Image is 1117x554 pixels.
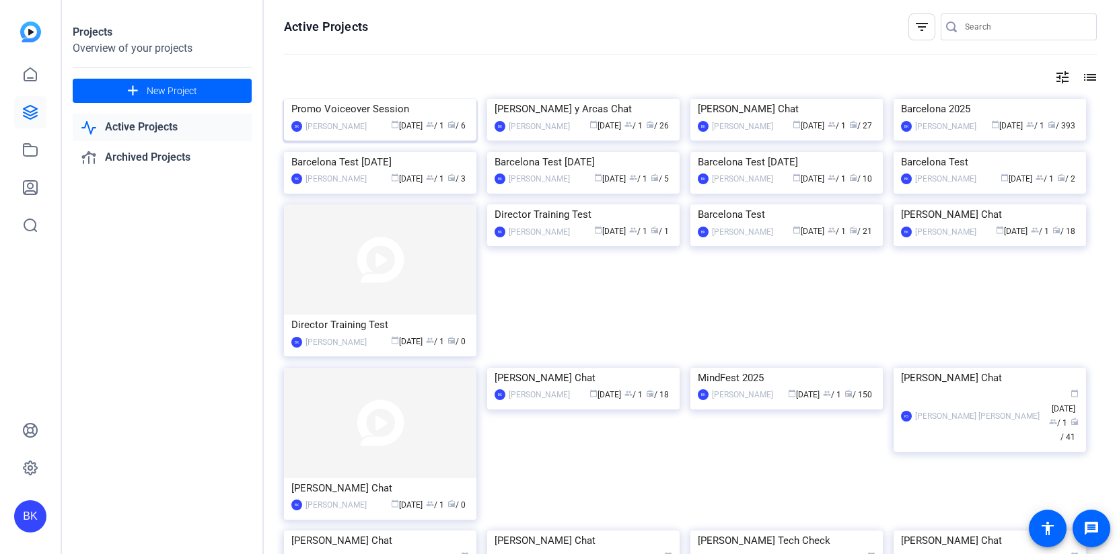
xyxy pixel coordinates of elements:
span: / 2 [1057,174,1075,184]
span: [DATE] [793,174,824,184]
div: [PERSON_NAME] Tech Check [698,530,875,551]
div: Barcelona Test [DATE] [495,152,672,172]
span: group [828,226,836,234]
span: / 26 [646,121,669,130]
span: / 1 [1031,227,1049,236]
span: / 41 [1060,418,1079,442]
div: [PERSON_NAME] [PERSON_NAME] [915,409,1040,423]
span: New Project [147,84,197,98]
div: Director Training Test [291,315,469,335]
span: / 1 [1049,418,1067,428]
span: [DATE] [991,121,1023,130]
mat-icon: accessibility [1040,520,1056,537]
span: / 1 [828,121,846,130]
span: [DATE] [996,227,1028,236]
div: Barcelona Test [DATE] [698,152,875,172]
span: radio [849,226,857,234]
mat-icon: tune [1054,69,1071,85]
span: calendar_today [1071,389,1079,397]
div: [PERSON_NAME] [305,335,367,349]
div: [PERSON_NAME] Chat [698,99,875,119]
span: / 150 [844,390,872,399]
span: radio [447,336,456,344]
span: radio [849,173,857,182]
span: radio [1071,418,1079,426]
div: BK [495,173,505,184]
div: BK [901,227,912,237]
div: [PERSON_NAME] [915,172,976,186]
div: BK [495,389,505,400]
span: calendar_today [589,120,598,128]
div: KS [901,411,912,422]
span: group [1031,226,1039,234]
span: group [426,173,434,182]
div: [PERSON_NAME] Chat [901,204,1079,225]
div: BK [698,227,709,237]
span: calendar_today [594,226,602,234]
span: calendar_today [594,173,602,182]
span: group [828,173,836,182]
span: / 1 [1026,121,1044,130]
div: BK [495,227,505,237]
span: group [624,120,633,128]
span: radio [849,120,857,128]
div: [PERSON_NAME] [915,120,976,133]
div: [PERSON_NAME] Chat [495,368,672,388]
div: MindFest 2025 [698,368,875,388]
div: [PERSON_NAME] Chat [901,368,1079,388]
span: [DATE] [793,227,824,236]
span: radio [646,120,654,128]
span: / 1 [624,390,643,399]
mat-icon: message [1083,520,1100,537]
a: Active Projects [73,114,252,141]
span: [DATE] [594,227,626,236]
span: calendar_today [793,173,801,182]
span: / 21 [849,227,872,236]
span: calendar_today [996,226,1004,234]
div: [PERSON_NAME] Chat [291,530,469,551]
div: [PERSON_NAME] Chat [901,530,1079,551]
div: BK [291,337,302,348]
div: Promo Voiceover Session [291,99,469,119]
div: [PERSON_NAME] [712,388,773,401]
div: [PERSON_NAME] [915,225,976,239]
span: group [426,500,434,508]
div: BK [698,121,709,132]
span: / 393 [1048,121,1075,130]
div: Director Training Test [495,204,672,225]
span: radio [651,226,659,234]
span: group [426,336,434,344]
span: [DATE] [391,174,423,184]
mat-icon: list [1081,69,1097,85]
div: Projects [73,24,252,40]
div: BK [901,121,912,132]
span: radio [447,120,456,128]
span: calendar_today [391,173,399,182]
span: / 1 [426,500,444,510]
div: BK [291,173,302,184]
span: / 0 [447,337,466,346]
a: Archived Projects [73,144,252,171]
div: [PERSON_NAME] y Arcas Chat [495,99,672,119]
span: [DATE] [391,337,423,346]
div: [PERSON_NAME] Chat [495,530,672,551]
span: radio [447,500,456,508]
span: calendar_today [391,336,399,344]
div: [PERSON_NAME] [509,388,570,401]
mat-icon: filter_list [914,19,930,35]
span: / 1 [426,337,444,346]
div: Overview of your projects [73,40,252,56]
span: / 1 [629,174,647,184]
div: Barcelona Test [698,204,875,225]
span: / 6 [447,121,466,130]
div: Barcelona Test [901,152,1079,172]
div: [PERSON_NAME] [712,225,773,239]
div: BK [291,500,302,510]
span: / 5 [651,174,669,184]
span: [DATE] [391,500,423,510]
span: radio [651,173,659,182]
span: / 1 [823,390,841,399]
span: [DATE] [391,121,423,130]
span: / 10 [849,174,872,184]
span: group [426,120,434,128]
